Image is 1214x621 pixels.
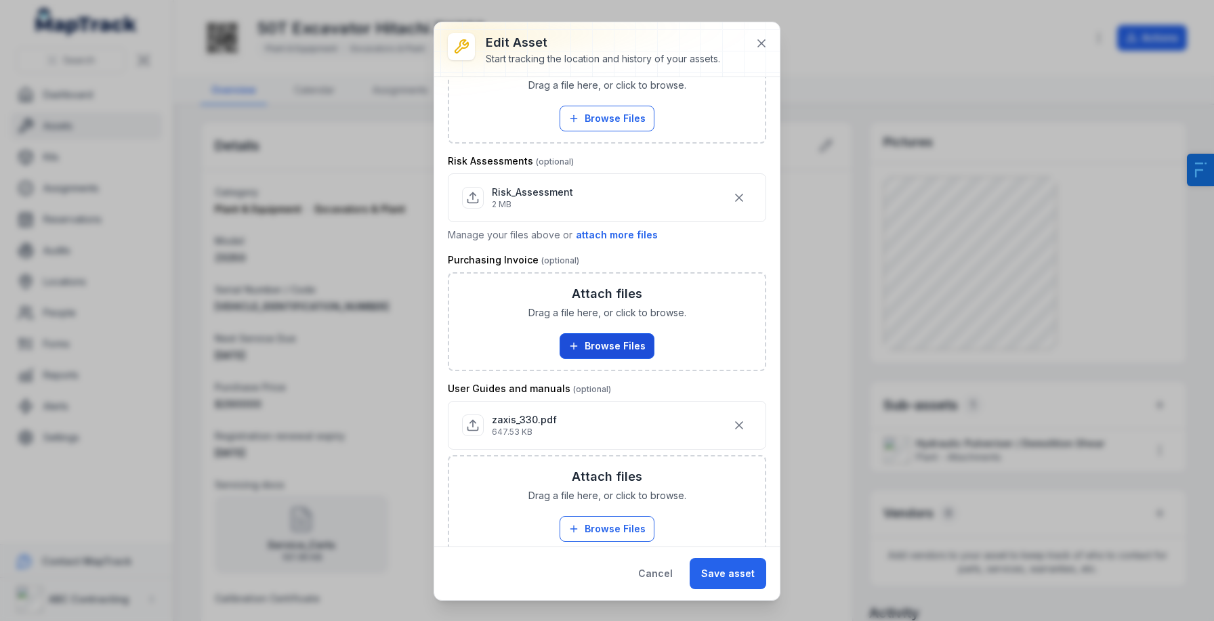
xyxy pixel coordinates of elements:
[528,306,686,320] span: Drag a file here, or click to browse.
[448,154,574,168] label: Risk Assessments
[528,79,686,92] span: Drag a file here, or click to browse.
[492,186,573,199] p: Risk_Assessment
[448,382,611,395] label: User Guides and manuals
[486,52,720,66] div: Start tracking the location and history of your assets.
[627,558,684,589] button: Cancel
[528,489,686,502] span: Drag a file here, or click to browse.
[492,413,557,427] p: zaxis_330.pdf
[572,467,642,486] h3: Attach files
[560,516,654,542] button: Browse Files
[492,199,573,210] p: 2 MB
[575,228,658,242] button: attach more files
[448,228,766,242] p: Manage your files above or
[572,284,642,303] h3: Attach files
[448,253,579,267] label: Purchasing Invoice
[690,558,766,589] button: Save asset
[492,427,557,437] p: 647.53 KB
[560,106,654,131] button: Browse Files
[486,33,720,52] h3: Edit asset
[560,333,654,359] button: Browse Files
